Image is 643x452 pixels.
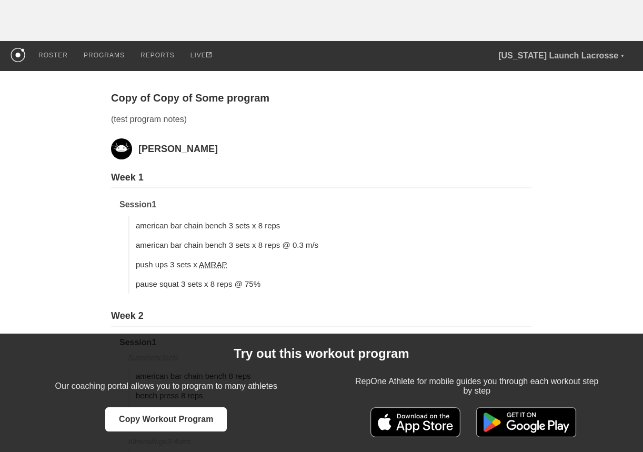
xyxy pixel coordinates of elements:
div: ▼ [620,52,625,61]
img: Download on the App Store [370,407,460,437]
p: Our coaching portal allows you to program to many athletes [55,374,277,399]
span: push ups 3 sets x [136,260,227,269]
div: PROGRAMS [84,41,125,69]
img: Get it on Google Play [469,407,584,437]
h3: Week 2 [111,310,532,327]
img: Oguz Yildiz [111,138,132,159]
span: pause squat 3 sets x 8 reps @ 75% [136,279,260,288]
p: RepOne Athlete for mobile guides you through each workout step by step [353,374,601,399]
p: (test program notes) [111,113,532,126]
img: logo [11,48,25,62]
a: PROGRAMS [76,41,133,69]
h2: Copy of Copy of Some program [111,92,532,104]
div: LIVE [190,41,212,69]
h3: Week 1 [111,172,532,188]
iframe: Chat Widget [590,401,643,452]
h4: Session 1 [119,200,532,209]
a: REPORTS [133,41,183,69]
span: american bar chain bench 3 sets x 8 reps @ 0.3 m/s [136,240,318,249]
span: [PERSON_NAME] [138,144,218,155]
div: [US_STATE] Launch Lacrosse [498,41,632,71]
a: ROSTER [31,41,76,69]
span: AMRAP [199,260,227,269]
a: LIVE [183,41,219,69]
div: ROSTER [38,41,68,69]
h3: Try out this workout program [234,346,409,361]
button: Copy Workout Program [105,407,227,431]
div: REPORTS [140,41,175,69]
span: american bar chain bench 3 sets x 8 reps [136,221,280,230]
